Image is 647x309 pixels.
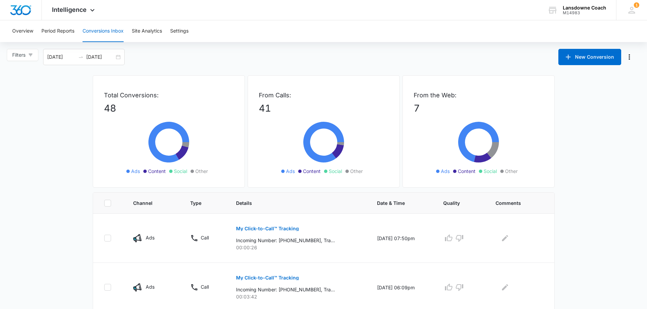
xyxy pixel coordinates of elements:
p: Incoming Number: [PHONE_NUMBER], Tracking Number: [PHONE_NUMBER], Ring To: [PHONE_NUMBER], Caller... [236,286,335,293]
input: Start date [47,53,75,61]
span: Filters [12,51,25,59]
span: Details [236,199,351,207]
p: Ads [146,283,155,290]
span: Date & Time [377,199,417,207]
p: Total Conversions: [104,91,234,100]
p: 48 [104,101,234,115]
button: Period Reports [41,20,74,42]
span: Content [148,168,166,175]
span: Social [329,168,342,175]
span: Other [195,168,208,175]
p: Incoming Number: [PHONE_NUMBER], Tracking Number: [PHONE_NUMBER], Ring To: [PHONE_NUMBER], Caller... [236,237,335,244]
span: Social [174,168,187,175]
p: Call [201,234,209,241]
p: Ads [146,234,155,241]
button: My Click-to-Call™ Tracking [236,220,299,237]
p: From the Web: [414,91,543,100]
button: Overview [12,20,33,42]
p: From Calls: [259,91,389,100]
button: New Conversion [558,49,621,65]
p: Call [201,283,209,290]
span: to [78,54,84,60]
span: Social [484,168,497,175]
button: Manage Numbers [624,52,635,62]
span: Content [303,168,321,175]
button: My Click-to-Call™ Tracking [236,270,299,286]
div: notifications count [634,2,639,8]
p: 00:03:42 [236,293,361,300]
button: Filters [7,49,38,61]
button: Edit Comments [500,282,510,293]
span: Content [458,168,475,175]
p: 00:00:26 [236,244,361,251]
span: 1 [634,2,639,8]
p: My Click-to-Call™ Tracking [236,226,299,231]
p: 41 [259,101,389,115]
span: Other [505,168,518,175]
p: My Click-to-Call™ Tracking [236,275,299,280]
span: Intelligence [52,6,87,13]
span: Ads [441,168,450,175]
div: account id [563,11,606,15]
button: Settings [170,20,188,42]
p: 7 [414,101,543,115]
span: Comments [496,199,533,207]
td: [DATE] 07:50pm [369,214,435,263]
span: swap-right [78,54,84,60]
span: Ads [131,168,140,175]
span: Quality [443,199,469,207]
span: Type [190,199,210,207]
button: Conversions Inbox [83,20,124,42]
div: account name [563,5,606,11]
span: Ads [286,168,295,175]
button: Edit Comments [500,233,510,244]
button: Site Analytics [132,20,162,42]
span: Channel [133,199,164,207]
input: End date [86,53,114,61]
span: Other [350,168,363,175]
